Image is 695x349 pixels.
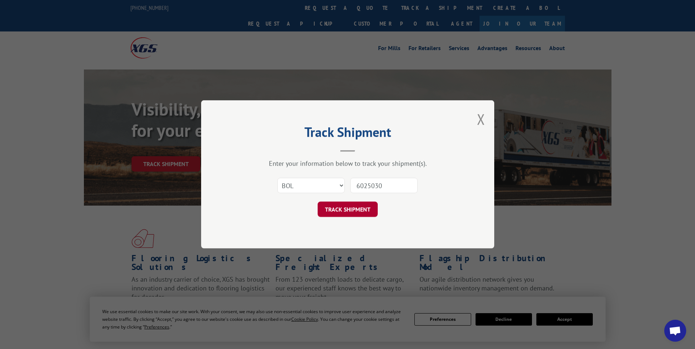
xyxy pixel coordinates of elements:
button: TRACK SHIPMENT [318,202,378,217]
button: Close modal [477,109,485,129]
div: Open chat [664,320,686,342]
h2: Track Shipment [238,127,458,141]
input: Number(s) [350,178,418,194]
div: Enter your information below to track your shipment(s). [238,160,458,168]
